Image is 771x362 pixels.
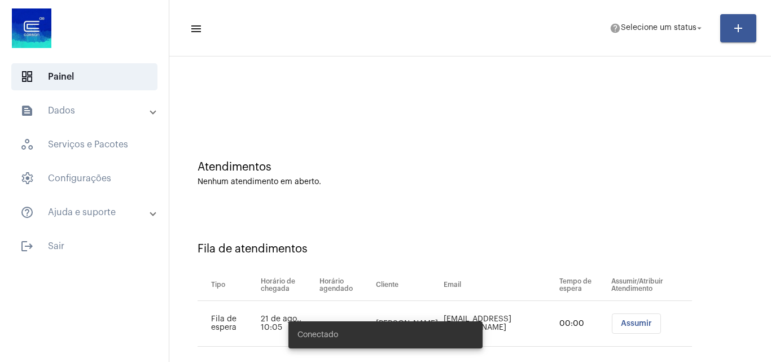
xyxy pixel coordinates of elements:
button: Selecione um status [603,17,711,40]
th: Tipo [198,269,258,301]
span: Assumir [621,320,652,328]
mat-icon: sidenav icon [20,239,34,253]
mat-icon: sidenav icon [20,206,34,219]
div: Fila de atendimentos [198,243,743,255]
th: Horário agendado [317,269,373,301]
td: 21 de ago., 10:05 [258,301,317,347]
td: Fila de espera [198,301,258,347]
mat-expansion-panel-header: sidenav iconDados [7,97,169,124]
div: Nenhum atendimento em aberto. [198,178,743,186]
span: sidenav icon [20,172,34,185]
th: Tempo de espera [557,269,608,301]
span: Serviços e Pacotes [11,131,157,158]
span: Sair [11,233,157,260]
td: [EMAIL_ADDRESS][DOMAIN_NAME] [441,301,557,347]
mat-chip-list: selection [611,313,692,334]
span: Painel [11,63,157,90]
th: Cliente [373,269,441,301]
span: sidenav icon [20,138,34,151]
mat-icon: help [610,23,621,34]
img: d4669ae0-8c07-2337-4f67-34b0df7f5ae4.jpeg [9,6,54,51]
div: Atendimentos [198,161,743,173]
span: Selecione um status [621,24,696,32]
mat-icon: sidenav icon [190,22,201,36]
th: Horário de chegada [258,269,317,301]
span: sidenav icon [20,70,34,84]
mat-icon: add [731,21,745,35]
mat-panel-title: Dados [20,104,151,117]
td: 00:00 [557,301,608,347]
span: Configurações [11,165,157,192]
td: - [317,301,373,347]
mat-icon: sidenav icon [20,104,34,117]
mat-panel-title: Ajuda e suporte [20,206,151,219]
mat-expansion-panel-header: sidenav iconAjuda e suporte [7,199,169,226]
td: [PERSON_NAME] [373,301,441,347]
mat-icon: arrow_drop_down [694,23,704,33]
button: Assumir [612,313,661,334]
th: Email [441,269,557,301]
span: Conectado [297,329,338,341]
th: Assumir/Atribuir Atendimento [608,269,692,301]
